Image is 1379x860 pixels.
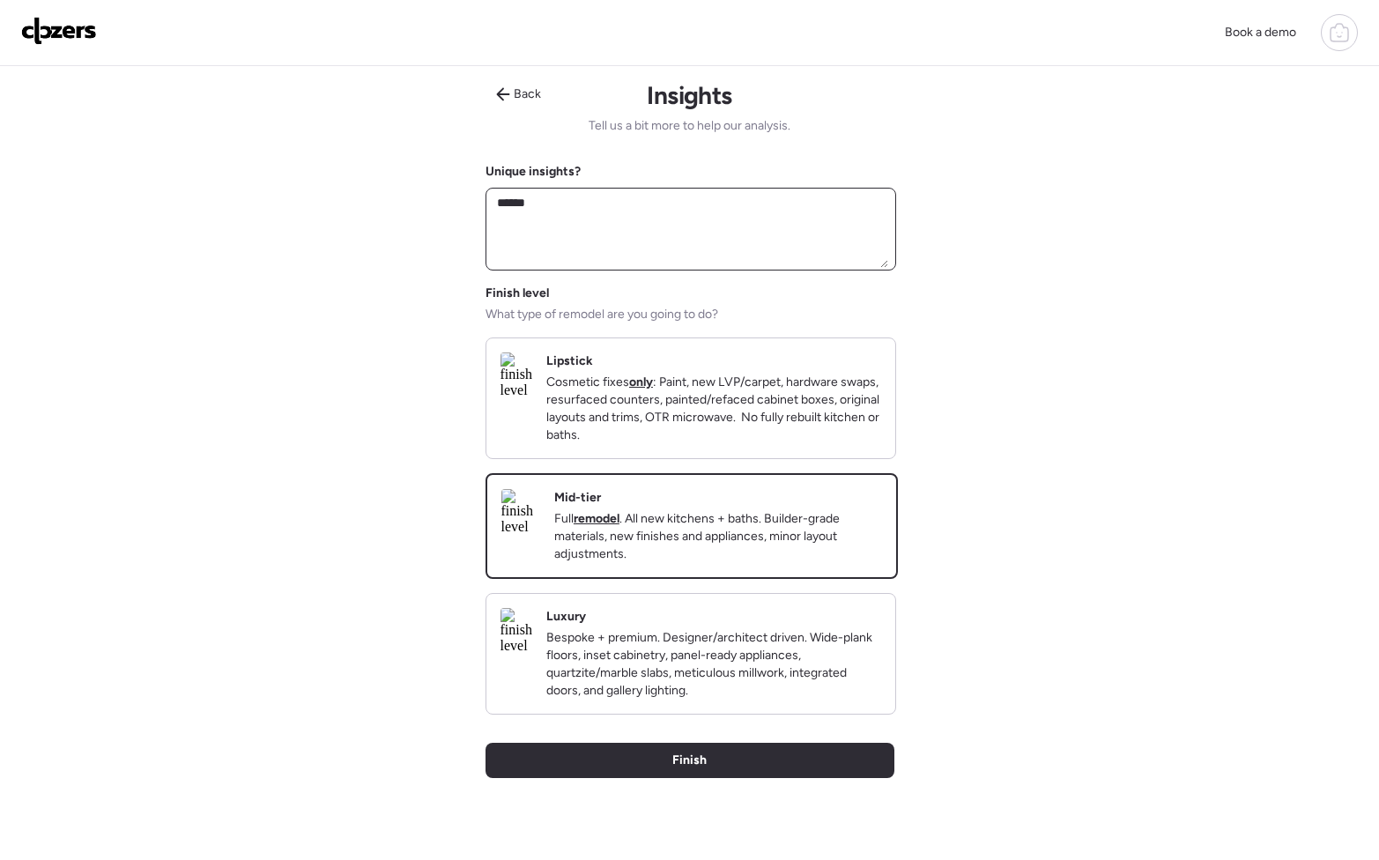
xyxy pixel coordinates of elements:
label: Unique insights? [486,164,581,179]
h2: Luxury [546,608,586,626]
span: Tell us a bit more to help our analysis. [589,117,790,135]
span: Finish [672,752,707,769]
span: Finish level [486,285,549,302]
img: finish level [500,608,532,654]
strong: remodel [574,511,619,526]
h1: Insights [647,80,732,110]
p: Bespoke + premium. Designer/architect driven. Wide-plank floors, inset cabinetry, panel-ready app... [546,629,881,700]
strong: only [629,374,653,389]
span: What type of remodel are you going to do? [486,306,718,323]
span: Book a demo [1225,25,1296,40]
img: Logo [21,17,97,45]
h2: Lipstick [546,352,593,370]
img: finish level [500,352,532,398]
span: Back [514,85,541,103]
img: finish level [501,489,540,535]
h2: Mid-tier [554,489,601,507]
p: Full . All new kitchens + baths. Builder-grade materials, new finishes and appliances, minor layo... [554,510,882,563]
p: Cosmetic fixes : Paint, new LVP/carpet, hardware swaps, resurfaced counters, painted/refaced cabi... [546,374,881,444]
